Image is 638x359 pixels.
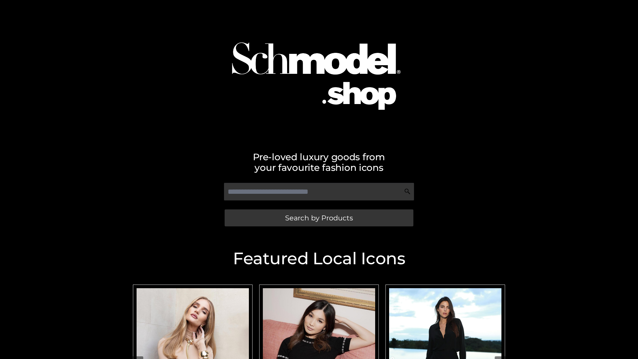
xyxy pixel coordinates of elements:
span: Search by Products [285,214,353,221]
h2: Featured Local Icons​ [130,250,508,267]
img: Search Icon [404,188,411,195]
a: Search by Products [225,209,413,226]
h2: Pre-loved luxury goods from your favourite fashion icons [130,152,508,173]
